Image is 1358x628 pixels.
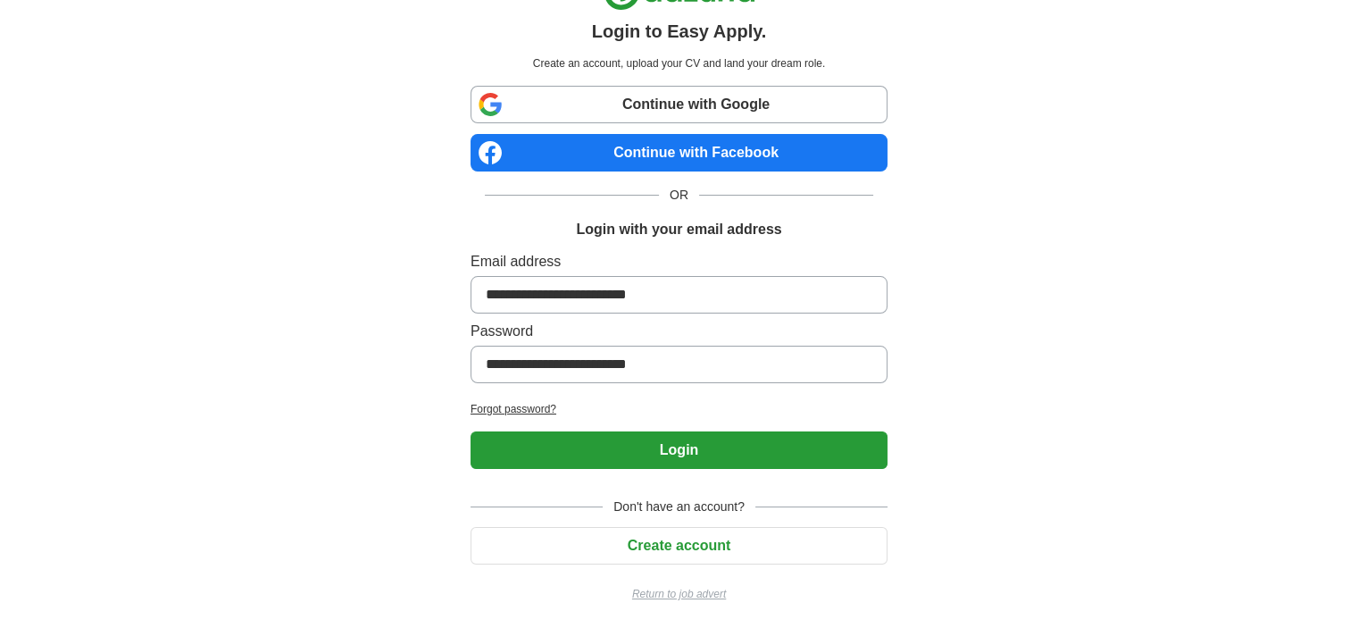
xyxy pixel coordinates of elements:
[474,55,884,71] p: Create an account, upload your CV and land your dream role.
[603,498,755,516] span: Don't have an account?
[471,251,887,272] label: Email address
[471,321,887,342] label: Password
[471,134,887,172] a: Continue with Facebook
[471,431,887,469] button: Login
[576,219,781,240] h1: Login with your email address
[471,538,887,553] a: Create account
[659,186,699,205] span: OR
[471,527,887,565] button: Create account
[592,18,767,45] h1: Login to Easy Apply.
[471,401,887,417] a: Forgot password?
[471,586,887,602] a: Return to job advert
[471,86,887,123] a: Continue with Google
